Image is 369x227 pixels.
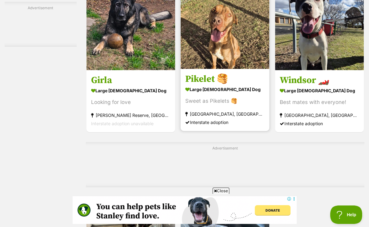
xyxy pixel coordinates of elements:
iframe: Help Scout Beacon - Open [330,205,363,224]
div: Advertisement [86,142,364,187]
h3: Girla [91,74,170,86]
h3: Pikelet 🥞 [185,73,265,85]
a: Girla large [DEMOGRAPHIC_DATA] Dog Looking for love [PERSON_NAME] Reserve, [GEOGRAPHIC_DATA] Inte... [86,70,175,132]
h3: Windsor 🏎️ [280,74,359,86]
div: Best mates with everyone! [280,98,359,106]
strong: large [DEMOGRAPHIC_DATA] Dog [91,86,170,95]
strong: large [DEMOGRAPHIC_DATA] Dog [185,85,265,94]
iframe: Advertisement [113,153,337,181]
span: Interstate adoption unavailable [91,121,154,126]
div: Interstate adoption [185,118,265,126]
a: Windsor 🏎️ large [DEMOGRAPHIC_DATA] Dog Best mates with everyone! [GEOGRAPHIC_DATA], [GEOGRAPHIC_... [275,70,364,132]
a: Pikelet 🥞 large [DEMOGRAPHIC_DATA] Dog Sweet as Pikelets 🥞 [GEOGRAPHIC_DATA], [GEOGRAPHIC_DATA] I... [181,69,269,131]
div: Interstate adoption [280,119,359,128]
span: Close [213,188,229,194]
div: Sweet as Pikelets 🥞 [185,97,265,105]
strong: large [DEMOGRAPHIC_DATA] Dog [280,86,359,95]
iframe: Advertisement [73,196,297,224]
strong: [GEOGRAPHIC_DATA], [GEOGRAPHIC_DATA] [280,111,359,119]
strong: [GEOGRAPHIC_DATA], [GEOGRAPHIC_DATA] [185,110,265,118]
div: Looking for love [91,98,170,106]
strong: [PERSON_NAME] Reserve, [GEOGRAPHIC_DATA] [91,111,170,119]
div: Advertisement [5,2,77,46]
